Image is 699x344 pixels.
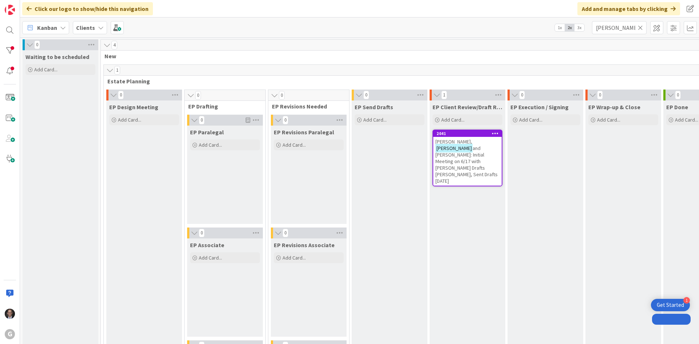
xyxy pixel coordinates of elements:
div: G [5,329,15,339]
img: Visit kanbanzone.com [5,5,15,15]
span: 1 [114,66,120,75]
span: EP Client Review/Draft Review Meeting [433,103,502,111]
div: 2041 [437,131,502,136]
span: EP Paralegal [190,128,224,136]
div: Add and manage tabs by clicking [577,2,680,15]
span: 0 [283,116,288,124]
span: 0 [34,40,40,49]
span: EP Execution / Signing [510,103,569,111]
span: 0 [363,91,369,99]
span: EP Revisions Needed [272,103,340,110]
b: Clients [76,24,95,31]
span: Add Card... [34,66,58,73]
span: Add Card... [118,116,141,123]
span: Add Card... [363,116,387,123]
div: 1 [683,297,690,304]
span: EP Design Meeting [109,103,158,111]
span: 3x [574,24,584,31]
span: 1x [555,24,565,31]
input: Quick Filter... [592,21,647,34]
span: EP Associate [190,241,224,249]
span: 1 [441,91,447,99]
img: JT [5,309,15,319]
span: EP Revisions Paralegal [274,128,334,136]
span: [PERSON_NAME], [435,138,472,145]
div: Get Started [657,301,684,309]
span: 0 [195,91,201,100]
span: Add Card... [199,142,222,148]
span: and [PERSON_NAME]: Initial Meeting on 6/17 with [PERSON_NAME] Drafts [PERSON_NAME], Sent Drafts [... [435,145,498,184]
div: Open Get Started checklist, remaining modules: 1 [651,299,690,311]
span: Add Card... [441,116,465,123]
span: 0 [199,116,205,124]
span: 0 [199,229,205,237]
span: EP Wrap-up & Close [588,103,640,111]
span: 2x [565,24,574,31]
span: 0 [279,91,285,100]
span: Add Card... [283,254,306,261]
span: 0 [519,91,525,99]
span: Add Card... [675,116,698,123]
span: EP Drafting [188,103,256,110]
span: 0 [283,229,288,237]
span: Kanban [37,23,57,32]
span: 0 [597,91,603,99]
span: Waiting to be scheduled [25,53,89,60]
span: Add Card... [283,142,306,148]
span: EP Done [666,103,688,111]
a: 2041[PERSON_NAME],[PERSON_NAME]and [PERSON_NAME]: Initial Meeting on 6/17 with [PERSON_NAME] Draf... [433,130,502,186]
mark: [PERSON_NAME] [435,144,473,152]
div: Click our logo to show/hide this navigation [22,2,153,15]
span: Add Card... [519,116,542,123]
div: 2041 [433,130,502,137]
span: 0 [675,91,681,99]
span: EP Revisions Associate [274,241,335,249]
span: 0 [118,91,124,99]
span: Add Card... [597,116,620,123]
span: Add Card... [199,254,222,261]
span: EP Send Drafts [355,103,393,111]
span: 4 [111,41,117,50]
